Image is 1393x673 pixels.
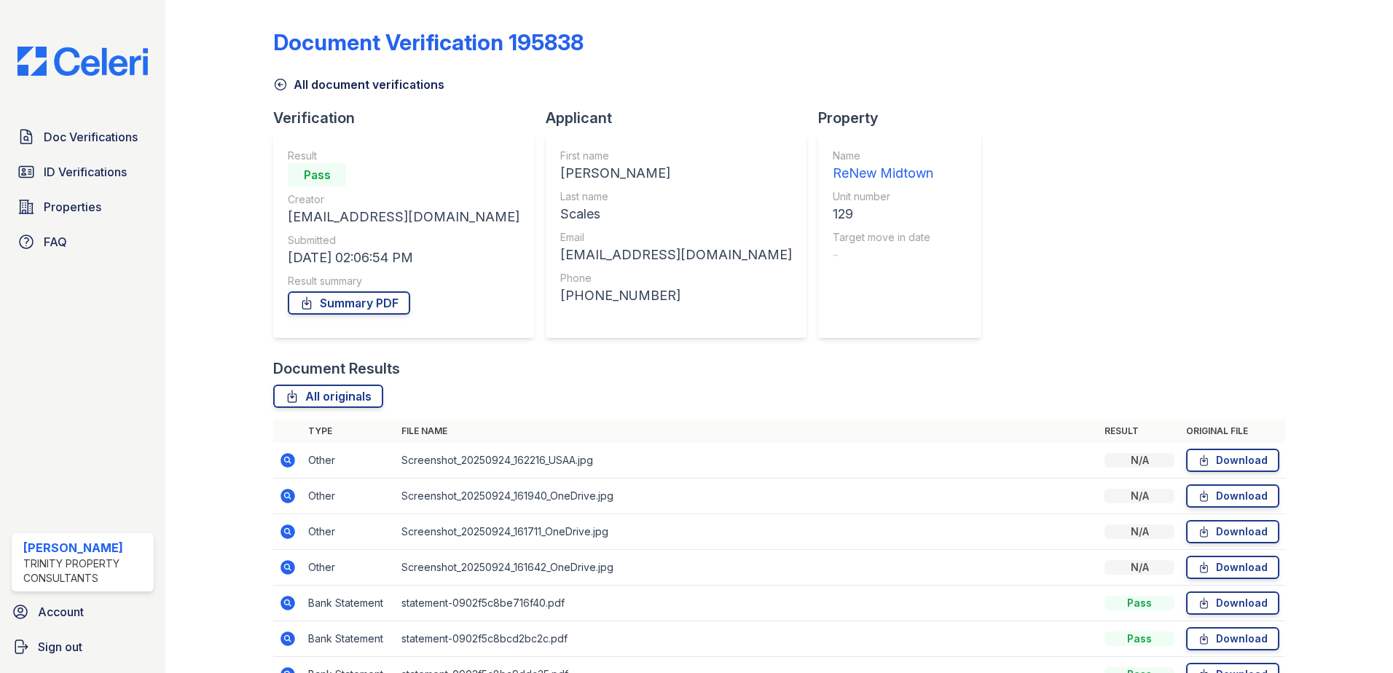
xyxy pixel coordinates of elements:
[396,420,1099,443] th: File name
[23,539,148,556] div: [PERSON_NAME]
[1104,631,1174,646] div: Pass
[1186,627,1279,650] a: Download
[833,163,933,184] div: ReNew Midtown
[1332,615,1378,658] iframe: chat widget
[396,550,1099,586] td: Screenshot_20250924_161642_OneDrive.jpg
[302,420,396,443] th: Type
[1186,591,1279,615] a: Download
[6,47,160,76] img: CE_Logo_Blue-a8612792a0a2168367f1c8372b55b34899dd931a85d93a1a3d3e32e68fde9ad4.png
[1099,420,1180,443] th: Result
[6,632,160,661] a: Sign out
[1104,596,1174,610] div: Pass
[833,245,933,265] div: -
[833,189,933,204] div: Unit number
[38,603,84,621] span: Account
[44,163,127,181] span: ID Verifications
[302,479,396,514] td: Other
[560,286,792,306] div: [PHONE_NUMBER]
[396,586,1099,621] td: statement-0902f5c8be716f40.pdf
[560,271,792,286] div: Phone
[1186,520,1279,543] a: Download
[12,192,154,221] a: Properties
[833,204,933,224] div: 129
[288,163,346,186] div: Pass
[302,621,396,657] td: Bank Statement
[1180,420,1285,443] th: Original file
[396,479,1099,514] td: Screenshot_20250924_161940_OneDrive.jpg
[560,245,792,265] div: [EMAIL_ADDRESS][DOMAIN_NAME]
[302,443,396,479] td: Other
[1104,560,1174,575] div: N/A
[288,291,410,315] a: Summary PDF
[12,227,154,256] a: FAQ
[273,385,383,408] a: All originals
[288,149,519,163] div: Result
[302,550,396,586] td: Other
[288,207,519,227] div: [EMAIL_ADDRESS][DOMAIN_NAME]
[1186,484,1279,508] a: Download
[560,149,792,163] div: First name
[560,230,792,245] div: Email
[38,638,82,656] span: Sign out
[44,233,67,251] span: FAQ
[560,189,792,204] div: Last name
[833,230,933,245] div: Target move in date
[302,514,396,550] td: Other
[396,621,1099,657] td: statement-0902f5c8bcd2bc2c.pdf
[44,128,138,146] span: Doc Verifications
[1186,449,1279,472] a: Download
[273,108,546,128] div: Verification
[273,76,444,93] a: All document verifications
[12,122,154,151] a: Doc Verifications
[560,163,792,184] div: [PERSON_NAME]
[288,233,519,248] div: Submitted
[288,274,519,288] div: Result summary
[12,157,154,186] a: ID Verifications
[23,556,148,586] div: Trinity Property Consultants
[818,108,993,128] div: Property
[396,514,1099,550] td: Screenshot_20250924_161711_OneDrive.jpg
[6,597,160,626] a: Account
[833,149,933,163] div: Name
[288,248,519,268] div: [DATE] 02:06:54 PM
[396,443,1099,479] td: Screenshot_20250924_162216_USAA.jpg
[273,358,400,379] div: Document Results
[833,149,933,184] a: Name ReNew Midtown
[1104,489,1174,503] div: N/A
[44,198,101,216] span: Properties
[288,192,519,207] div: Creator
[302,586,396,621] td: Bank Statement
[273,29,584,55] div: Document Verification 195838
[546,108,818,128] div: Applicant
[560,204,792,224] div: Scales
[1104,524,1174,539] div: N/A
[1104,453,1174,468] div: N/A
[1186,556,1279,579] a: Download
